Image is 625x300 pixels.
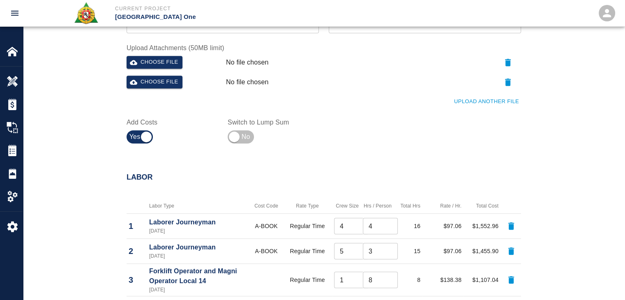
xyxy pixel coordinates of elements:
p: [GEOGRAPHIC_DATA] One [115,12,357,22]
h2: Labor [127,173,521,182]
th: Crew Size [332,198,361,214]
td: $138.38 [422,264,464,296]
img: Roger & Sons Concrete [74,2,99,25]
p: Laborer Journeyman [149,242,248,252]
td: Regular Time [283,239,332,264]
p: Forklift Operator and Magni Operator Local 14 [149,266,248,286]
th: Total Cost [464,198,500,214]
th: Cost Code [250,198,283,214]
label: Add Costs [127,118,218,127]
p: No file chosen [226,58,269,67]
th: Total Hrs [394,198,422,214]
td: $97.06 [422,239,464,264]
td: 16 [394,214,422,239]
button: open drawer [5,3,25,23]
p: [DATE] [149,227,248,235]
th: Rate / Hr. [422,198,464,214]
p: 3 [129,274,145,286]
th: Labor Type [147,198,250,214]
p: Current Project [115,5,357,12]
p: [DATE] [149,286,248,293]
p: [DATE] [149,252,248,260]
td: $1,455.90 [464,239,500,264]
td: A-BOOK [250,239,283,264]
p: No file chosen [226,77,269,87]
p: Laborer Journeyman [149,217,248,227]
button: Upload Another File [452,95,521,108]
th: Hrs / Person [361,198,394,214]
td: Regular Time [283,214,332,239]
td: $1,552.96 [464,214,500,239]
td: A-BOOK [250,214,283,239]
td: 15 [394,239,422,264]
td: $1,107.04 [464,264,500,296]
td: $97.06 [422,214,464,239]
p: 2 [129,245,145,257]
label: Upload Attachments (50MB limit) [127,43,521,53]
th: Rate Type [283,198,332,214]
label: Switch to Lump Sum [228,118,319,127]
td: 8 [394,264,422,296]
iframe: Chat Widget [584,261,625,300]
td: Regular Time [283,264,332,296]
button: Choose file [127,56,182,69]
p: 1 [129,220,145,232]
button: Choose file [127,76,182,88]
